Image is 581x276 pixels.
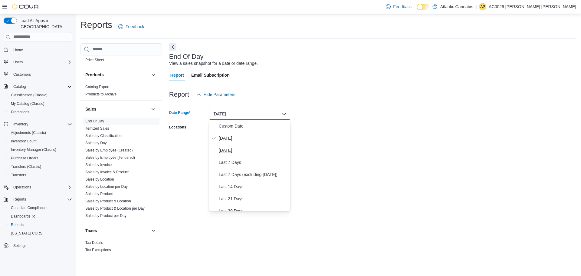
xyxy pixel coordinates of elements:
[85,106,149,112] button: Sales
[85,214,126,218] a: Sales by Product per Day
[8,100,47,107] a: My Catalog (Classic)
[11,242,29,249] a: Settings
[8,138,39,145] a: Inventory Count
[169,43,176,51] button: Next
[85,170,129,175] span: Sales by Invoice & Product
[219,147,288,154] span: [DATE]
[1,58,74,66] button: Users
[8,138,72,145] span: Inventory Count
[85,241,103,245] a: Tax Details
[85,170,129,174] a: Sales by Invoice & Product
[6,229,74,238] button: [US_STATE] CCRS
[150,105,157,113] button: Sales
[8,91,50,99] a: Classification (Classic)
[85,191,113,196] span: Sales by Product
[13,48,23,52] span: Home
[6,91,74,99] button: Classification (Classic)
[6,154,74,162] button: Purchase Orders
[219,135,288,142] span: [DATE]
[8,108,72,116] span: Promotions
[11,93,48,98] span: Classification (Classic)
[417,4,429,10] input: Dark Mode
[6,221,74,229] button: Reports
[1,120,74,128] button: Inventory
[11,58,72,66] span: Users
[6,128,74,137] button: Adjustments (Classic)
[17,18,72,30] span: Load All Apps in [GEOGRAPHIC_DATA]
[11,184,72,191] span: Operations
[85,177,114,182] span: Sales by Location
[219,207,288,214] span: Last 30 Days
[85,163,112,167] a: Sales by Invoice
[4,43,72,266] nav: Complex example
[8,230,45,237] a: [US_STATE] CCRS
[85,92,117,97] span: Products to Archive
[8,171,28,179] a: Transfers
[11,71,33,78] a: Customers
[8,100,72,107] span: My Catalog (Classic)
[85,148,133,153] span: Sales by Employee (Created)
[11,147,56,152] span: Inventory Manager (Classic)
[85,206,145,211] span: Sales by Product & Location per Day
[85,134,122,138] a: Sales by Classification
[11,205,47,210] span: Canadian Compliance
[11,214,35,219] span: Dashboards
[169,60,258,67] div: View a sales snapshot for a date or date range.
[8,108,32,116] a: Promotions
[85,248,111,252] a: Tax Exemptions
[85,185,128,189] a: Sales by Location per Day
[194,88,238,101] button: Hide Parameters
[219,195,288,202] span: Last 21 Days
[150,227,157,234] button: Taxes
[1,82,74,91] button: Catalog
[8,129,72,136] span: Adjustments (Classic)
[85,119,104,123] a: End Of Day
[209,108,290,120] button: [DATE]
[85,177,114,181] a: Sales by Location
[11,139,37,144] span: Inventory Count
[85,199,131,204] span: Sales by Product & Location
[116,21,146,33] a: Feedback
[11,110,29,115] span: Promotions
[85,248,111,252] span: Tax Exemptions
[13,185,31,190] span: Operations
[85,92,117,96] a: Products to Archive
[85,228,149,234] button: Taxes
[8,155,41,162] a: Purchase Orders
[8,146,72,153] span: Inventory Manager (Classic)
[85,141,107,145] a: Sales by Day
[1,45,74,54] button: Home
[85,72,104,78] h3: Products
[8,155,72,162] span: Purchase Orders
[209,120,290,211] div: Select listbox
[11,184,34,191] button: Operations
[393,4,412,10] span: Feedback
[11,46,72,54] span: Home
[85,155,135,160] a: Sales by Employee (Tendered)
[169,91,189,98] h3: Report
[219,171,288,178] span: Last 7 Days (excluding [DATE])
[6,204,74,212] button: Canadian Compliance
[480,3,485,10] span: AP
[11,156,38,161] span: Purchase Orders
[80,19,112,31] h1: Reports
[85,72,149,78] button: Products
[1,70,74,79] button: Customers
[489,3,576,10] p: AC0029 [PERSON_NAME] [PERSON_NAME]
[11,231,42,236] span: [US_STATE] CCRS
[8,230,72,237] span: Washington CCRS
[6,137,74,145] button: Inventory Count
[8,146,59,153] a: Inventory Manager (Classic)
[11,58,25,66] button: Users
[170,69,184,81] span: Report
[11,242,72,249] span: Settings
[8,213,38,220] a: Dashboards
[1,241,74,250] button: Settings
[13,72,31,77] span: Customers
[11,164,41,169] span: Transfers (Classic)
[85,106,97,112] h3: Sales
